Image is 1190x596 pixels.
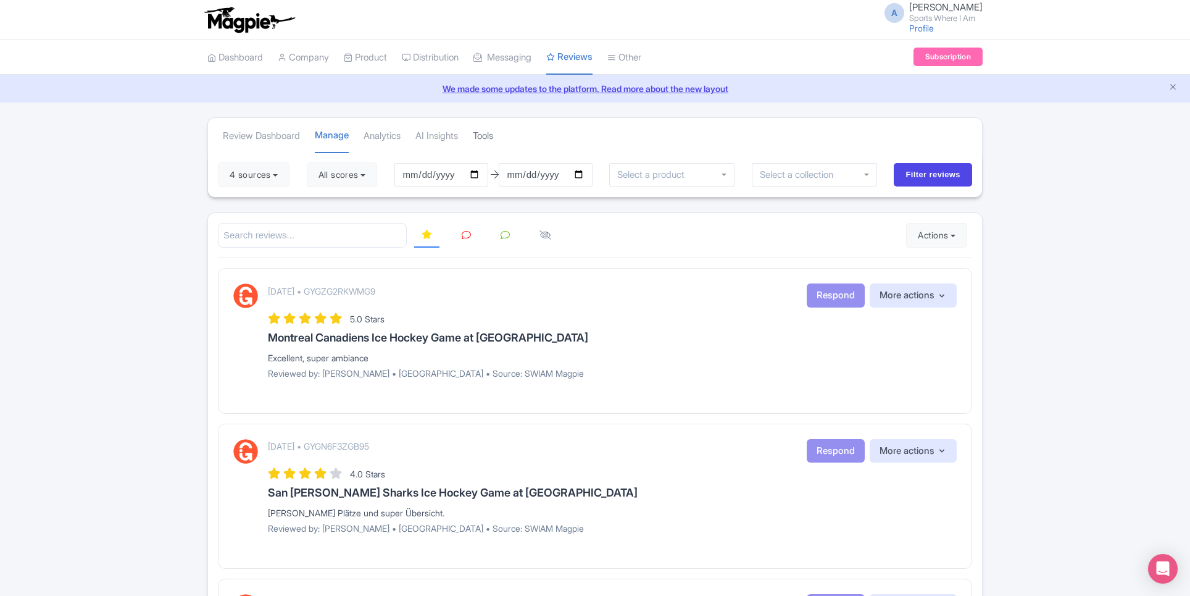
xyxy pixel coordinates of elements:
[546,40,593,75] a: Reviews
[1148,554,1178,584] div: Open Intercom Messenger
[364,119,401,153] a: Analytics
[315,119,349,154] a: Manage
[268,285,375,298] p: [DATE] • GYGZG2RKWMG9
[1168,81,1178,95] button: Close announcement
[344,41,387,75] a: Product
[233,283,258,308] img: GetYourGuide Logo
[268,332,957,344] h3: Montreal Canadiens Ice Hockey Game at [GEOGRAPHIC_DATA]
[233,439,258,464] img: GetYourGuide Logo
[268,522,957,535] p: Reviewed by: [PERSON_NAME] • [GEOGRAPHIC_DATA] • Source: SWIAM Magpie
[307,162,378,187] button: All scores
[760,169,842,180] input: Select a collection
[278,41,329,75] a: Company
[268,506,957,519] div: [PERSON_NAME] Plätze und super Übersicht.
[607,41,641,75] a: Other
[909,1,983,13] span: [PERSON_NAME]
[350,314,385,324] span: 5.0 Stars
[807,283,865,308] button: Respond
[415,119,458,153] a: AI Insights
[473,41,531,75] a: Messaging
[350,469,385,479] span: 4.0 Stars
[207,41,263,75] a: Dashboard
[909,14,983,22] small: Sports Where I Am
[617,169,691,180] input: Select a product
[906,223,967,248] button: Actions
[268,487,957,499] h3: San [PERSON_NAME] Sharks Ice Hockey Game at [GEOGRAPHIC_DATA]
[218,223,407,248] input: Search reviews...
[870,283,957,308] button: More actions
[877,2,983,22] a: A [PERSON_NAME] Sports Where I Am
[223,119,300,153] a: Review Dashboard
[884,3,904,23] span: A
[913,48,983,66] a: Subscription
[807,439,865,463] button: Respond
[268,351,957,364] div: Excellent, super ambiance
[909,23,934,33] a: Profile
[268,440,369,453] p: [DATE] • GYGN6F3ZGB95
[7,82,1183,95] a: We made some updates to the platform. Read more about the new layout
[894,163,972,187] input: Filter reviews
[402,41,459,75] a: Distribution
[870,439,957,463] button: More actions
[268,367,957,380] p: Reviewed by: [PERSON_NAME] • [GEOGRAPHIC_DATA] • Source: SWIAM Magpie
[473,119,493,153] a: Tools
[218,162,289,187] button: 4 sources
[201,6,297,33] img: logo-ab69f6fb50320c5b225c76a69d11143b.png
